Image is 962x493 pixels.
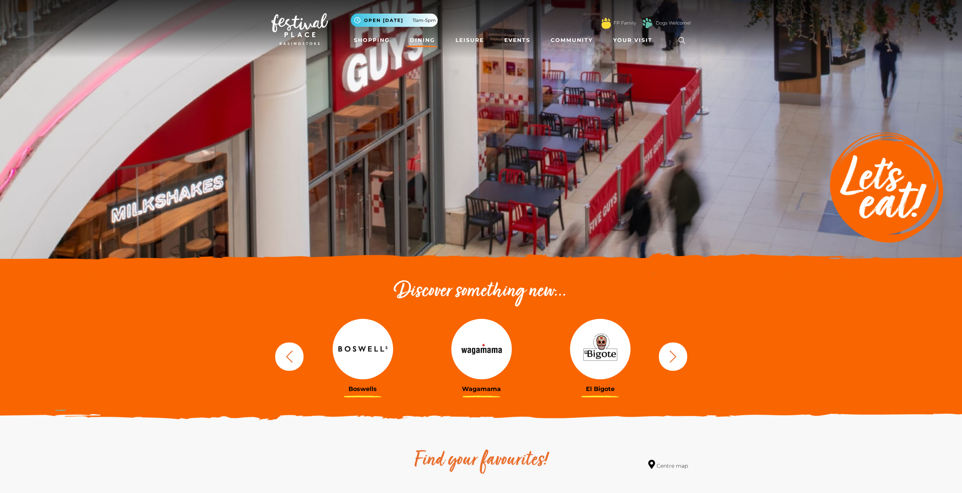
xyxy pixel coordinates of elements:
[351,14,438,27] button: Open [DATE] 11am-5pm
[613,36,652,44] span: Your Visit
[351,33,393,47] a: Shopping
[648,460,688,470] a: Centre map
[364,17,403,24] span: Open [DATE]
[309,385,417,393] h3: Boswells
[343,448,619,473] h2: Find your favourites!
[271,280,691,304] h2: Discover something new...
[548,33,596,47] a: Community
[309,319,417,393] a: Boswells
[271,13,328,45] img: Festival Place Logo
[413,17,436,24] span: 11am-5pm
[656,20,691,26] a: Dogs Welcome!
[452,33,487,47] a: Leisure
[610,33,659,47] a: Your Visit
[613,20,636,26] a: FP Family
[547,319,654,393] a: El Bigote
[428,385,535,393] h3: Wagamama
[428,319,535,393] a: Wagamama
[407,33,438,47] a: Dining
[501,33,533,47] a: Events
[547,385,654,393] h3: El Bigote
